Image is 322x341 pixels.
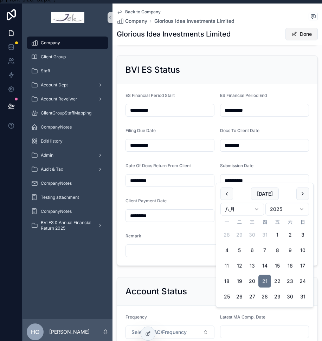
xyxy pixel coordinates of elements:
[41,54,66,60] span: Client Group
[296,218,309,226] th: 星期日
[246,229,258,241] button: 2025年7月30日 星期三
[220,218,309,303] table: 八月 2025
[131,329,187,336] span: Select a (AC)Frequency
[27,121,108,133] a: CompanyNotes
[49,328,90,335] p: [PERSON_NAME]
[258,244,271,257] button: 2025年8月7日 星期四
[27,149,108,162] a: Admin
[296,290,309,303] button: 2025年8月31日 星期日
[41,68,50,74] span: Staff
[125,314,147,320] span: Frequency
[41,82,68,88] span: Account Dept
[296,275,309,288] button: 2025年8月24日 星期日
[27,79,108,91] a: Account Dept
[251,188,279,200] button: [DATE]
[271,290,284,303] button: 2025年8月29日 星期五
[125,9,161,15] span: Back to Company
[284,244,296,257] button: 2025年8月9日 星期六
[51,12,84,23] img: App logo
[233,260,246,272] button: 2025年8月12日 星期二
[233,275,246,288] button: 2025年8月19日 星期二
[284,218,296,226] th: 星期六
[296,229,309,241] button: 2025年8月3日 星期日
[27,37,108,49] a: Company
[246,275,258,288] button: 2025年8月20日 星期三
[220,163,253,168] span: Submission Date
[296,260,309,272] button: 2025年8月17日 星期日
[284,290,296,303] button: 2025年8月30日 星期六
[27,135,108,147] a: EditHistory
[125,286,187,297] h2: Account Status
[41,195,79,200] span: Testing attachment
[41,96,77,102] span: Account Reveiwer
[271,275,284,288] button: 2025年8月22日 星期五
[246,260,258,272] button: 2025年8月13日 星期三
[284,275,296,288] button: 2025年8月23日 星期六
[154,18,234,25] a: Glorious Idea Investments Limited
[220,260,233,272] button: 2025年8月11日 星期一
[296,244,309,257] button: 2025年8月10日 星期日
[117,29,231,39] h1: Glorious Idea Investments Limited
[125,198,167,203] span: Client Payment Date
[258,260,271,272] button: 2025年8月14日 星期四
[220,275,233,288] button: 2025年8月18日 星期一
[125,128,156,133] span: Filing Due Date
[27,163,108,176] a: Audit & Tax
[22,32,112,241] div: scrollable content
[258,290,271,303] button: 2025年8月28日 星期四
[27,219,108,232] a: BVI ES & Annual Financial Return 2025
[220,229,233,241] button: 2025年7月28日 星期一
[27,205,108,218] a: CompanyNotes
[41,220,92,231] span: BVI ES & Annual Financial Return 2025
[125,93,175,98] span: ES Financial Period Start
[117,9,161,15] a: Back to Company
[41,152,53,158] span: Admin
[41,181,72,186] span: CompanyNotes
[258,229,271,241] button: 2025年7月31日 星期四
[284,229,296,241] button: 2025年8月2日 星期六
[246,244,258,257] button: 2025年8月6日 星期三
[233,229,246,241] button: 2025年7月29日 星期二
[220,290,233,303] button: 2025年8月25日 星期一
[220,314,265,320] span: Latest MA Comp. Date
[125,326,214,339] button: Select Button
[220,244,233,257] button: 2025年8月4日 星期一
[258,218,271,226] th: 星期四
[41,110,91,116] span: ClientGroupStaffMapping
[125,18,147,25] span: Company
[284,260,296,272] button: 2025年8月16日 星期六
[125,233,141,238] span: Remark
[41,40,60,46] span: Company
[27,65,108,77] a: Staff
[41,209,72,214] span: CompanyNotes
[31,328,39,336] span: HC
[233,290,246,303] button: 2025年8月26日 星期二
[220,218,233,226] th: 星期一
[233,244,246,257] button: 2025年8月5日 星期二
[246,290,258,303] button: 2025年8月27日 星期三
[246,218,258,226] th: 星期三
[27,177,108,190] a: CompanyNotes
[220,93,267,98] span: ES Financial Period End
[41,166,63,172] span: Audit & Tax
[271,244,284,257] button: 2025年8月8日 星期五
[125,64,180,76] h2: BVI ES Status
[271,260,284,272] button: 2025年8月15日 星期五
[27,93,108,105] a: Account Reveiwer
[125,163,191,168] span: Date Of Docs Return From Client
[27,191,108,204] a: Testing attachment
[41,124,72,130] span: CompanyNotes
[41,138,63,144] span: EditHistory
[27,107,108,119] a: ClientGroupStaffMapping
[233,218,246,226] th: 星期二
[271,218,284,226] th: 星期五
[27,51,108,63] a: Client Group
[117,18,147,25] a: Company
[258,275,271,288] button: 2025年8月21日 星期四, selected
[220,128,259,133] span: Docs To Client Date
[285,28,318,40] button: Done
[271,229,284,241] button: 2025年8月1日 星期五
